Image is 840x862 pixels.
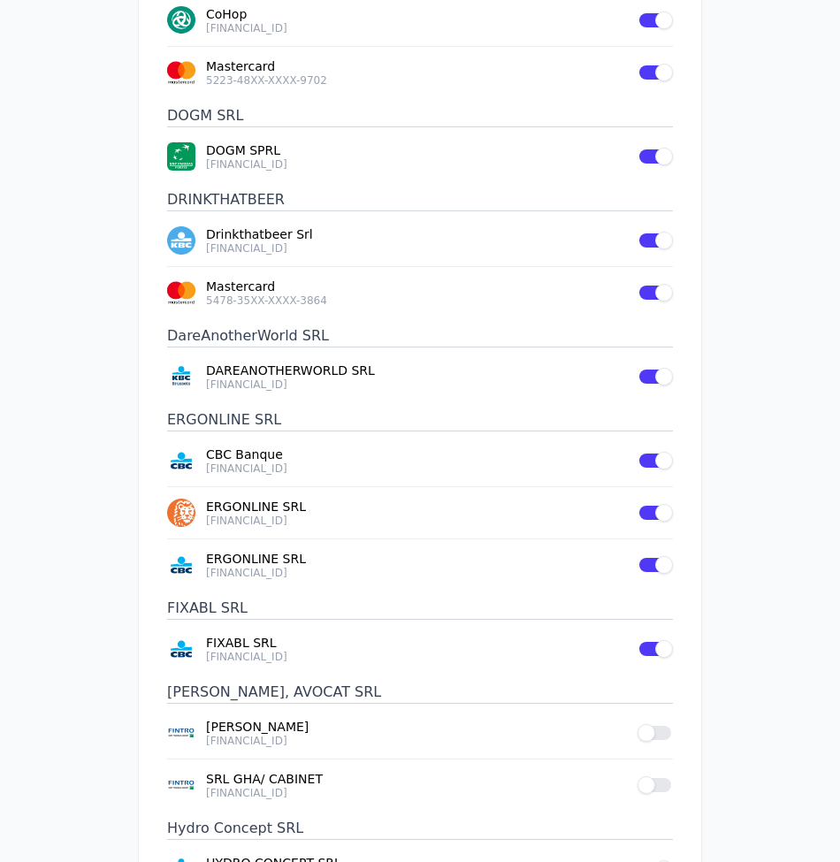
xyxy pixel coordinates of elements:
[167,598,673,620] h3: FIXABL SRL
[206,241,627,256] p: [FINANCIAL_ID]
[167,105,673,127] h3: DOGM SRL
[206,786,627,800] p: [FINANCIAL_ID]
[167,362,195,391] img: KBC_BRUSSELS_KREDBEBB.png
[167,818,673,840] h3: Hydro Concept SRL
[167,6,195,34] img: triodosbank.png
[167,771,195,799] img: FINTRO_BE_BUSINESS_GEBABEBB.png
[206,278,627,295] a: Mastercard
[167,635,195,663] img: CBC_CREGBEBB.png
[206,294,627,308] p: 5478-35XX-XXXX-3864
[206,378,627,392] p: [FINANCIAL_ID]
[206,650,627,664] p: [FINANCIAL_ID]
[206,446,627,463] a: CBC Banque
[206,514,627,528] p: [FINANCIAL_ID]
[206,770,627,788] a: SRL GHA/ CABINET
[206,362,627,379] a: DAREANOTHERWORLD SRL
[167,58,195,87] img: imageedit_2_6530439554.png
[206,566,627,580] p: [FINANCIAL_ID]
[206,634,627,652] a: FIXABL SRL
[206,462,627,476] p: [FINANCIAL_ID]
[167,142,195,171] img: BNP_BE_BUSINESS_GEBABEBB.png
[206,157,627,172] p: [FINANCIAL_ID]
[206,498,627,515] a: ERGONLINE SRL
[167,226,195,255] img: kbc.png
[167,409,673,431] h3: ERGONLINE SRL
[206,718,627,736] a: [PERSON_NAME]
[167,719,195,747] img: FINTRO_BE_BUSINESS_GEBABEBB.png
[206,21,627,35] p: [FINANCIAL_ID]
[167,499,195,527] img: ing.png
[167,278,195,307] img: imageedit_2_6530439554.png
[206,734,627,748] p: [FINANCIAL_ID]
[206,73,627,88] p: 5223-48XX-XXXX-9702
[167,551,195,579] img: CBC_CREGBEBB.png
[206,5,627,23] a: CoHop
[167,446,195,475] img: CBC_CREGBEBB.png
[167,682,673,704] h3: [PERSON_NAME], AVOCAT SRL
[167,189,673,211] h3: DRINKTHATBEER
[206,550,627,568] a: ERGONLINE SRL
[206,141,627,159] a: DOGM SPRL
[206,225,627,243] a: Drinkthatbeer Srl
[167,325,673,347] h3: DareAnotherWorld SRL
[206,57,627,75] a: Mastercard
